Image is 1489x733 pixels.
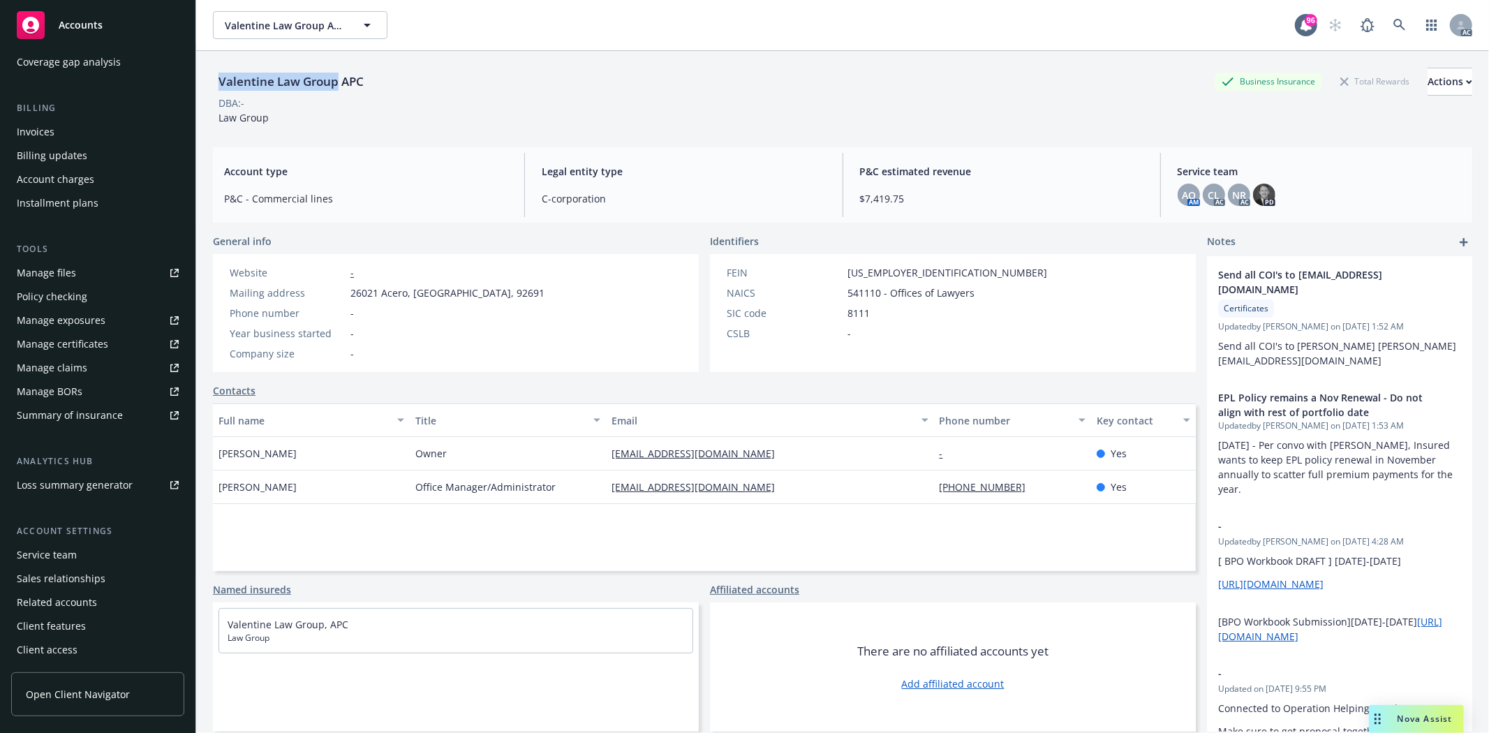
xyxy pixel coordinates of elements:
[213,383,255,398] a: Contacts
[213,73,369,91] div: Valentine Law Group APC
[26,687,130,702] span: Open Client Navigator
[17,568,105,590] div: Sales relationships
[1218,267,1425,297] span: Send all COI's to [EMAIL_ADDRESS][DOMAIN_NAME]
[11,357,184,379] a: Manage claims
[606,403,933,437] button: Email
[17,615,86,637] div: Client features
[1418,11,1446,39] a: Switch app
[350,306,354,320] span: -
[902,676,1005,691] a: Add affiliated account
[1218,614,1461,644] p: [BPO Workbook Submission][DATE]-[DATE]
[17,357,87,379] div: Manage claims
[59,20,103,31] span: Accounts
[1218,519,1425,533] span: -
[542,191,825,206] span: C-corporation
[1182,188,1196,202] span: AO
[1354,11,1381,39] a: Report a Bug
[213,234,272,249] span: General info
[1207,379,1472,508] div: EPL Policy remains a Nov Renewal - Do not align with rest of portfolio dateUpdatedby [PERSON_NAME...
[1224,302,1268,315] span: Certificates
[710,234,759,249] span: Identifiers
[11,454,184,468] div: Analytics hub
[1428,68,1472,96] button: Actions
[218,480,297,494] span: [PERSON_NAME]
[847,286,975,300] span: 541110 - Offices of Lawyers
[225,18,346,33] span: Valentine Law Group APC
[727,326,842,341] div: CSLB
[218,446,297,461] span: [PERSON_NAME]
[612,413,912,428] div: Email
[17,121,54,143] div: Invoices
[11,591,184,614] a: Related accounts
[230,306,345,320] div: Phone number
[1321,11,1349,39] a: Start snowing
[11,101,184,115] div: Billing
[11,524,184,538] div: Account settings
[17,333,108,355] div: Manage certificates
[1218,438,1455,496] span: [DATE] - Per convo with [PERSON_NAME], Insured wants to keep EPL policy renewal in November annua...
[11,544,184,566] a: Service team
[1218,666,1425,681] span: -
[17,591,97,614] div: Related accounts
[213,582,291,597] a: Named insureds
[17,286,87,308] div: Policy checking
[940,413,1070,428] div: Phone number
[228,632,684,644] span: Law Group
[17,51,121,73] div: Coverage gap analysis
[230,265,345,280] div: Website
[1218,535,1461,548] span: Updated by [PERSON_NAME] on [DATE] 4:28 AM
[727,306,842,320] div: SIC code
[847,306,870,320] span: 8111
[11,639,184,661] a: Client access
[11,309,184,332] a: Manage exposures
[230,326,345,341] div: Year business started
[11,145,184,167] a: Billing updates
[11,333,184,355] a: Manage certificates
[1091,403,1196,437] button: Key contact
[11,474,184,496] a: Loss summary generator
[1218,577,1324,591] a: [URL][DOMAIN_NAME]
[1178,164,1461,179] span: Service team
[1218,320,1461,333] span: Updated by [PERSON_NAME] on [DATE] 1:52 AM
[17,192,98,214] div: Installment plans
[17,639,77,661] div: Client access
[11,121,184,143] a: Invoices
[17,474,133,496] div: Loss summary generator
[847,265,1047,280] span: [US_EMPLOYER_IDENTIFICATION_NUMBER]
[727,286,842,300] div: NAICS
[410,403,607,437] button: Title
[218,96,244,110] div: DBA: -
[11,286,184,308] a: Policy checking
[1386,11,1414,39] a: Search
[1207,508,1472,655] div: -Updatedby [PERSON_NAME] on [DATE] 4:28 AM[ BPO Workbook DRAFT ] [DATE]-[DATE][URL][DOMAIN_NAME] ...
[847,326,851,341] span: -
[213,11,387,39] button: Valentine Law Group APC
[415,446,447,461] span: Owner
[1218,339,1456,367] span: Send all COI's to [PERSON_NAME] [PERSON_NAME][EMAIL_ADDRESS][DOMAIN_NAME]
[1207,234,1236,251] span: Notes
[11,242,184,256] div: Tools
[1369,705,1386,733] div: Drag to move
[17,380,82,403] div: Manage BORs
[11,6,184,45] a: Accounts
[11,192,184,214] a: Installment plans
[1232,188,1246,202] span: NR
[11,51,184,73] a: Coverage gap analysis
[1218,390,1425,420] span: EPL Policy remains a Nov Renewal - Do not align with rest of portfolio date
[350,266,354,279] a: -
[542,164,825,179] span: Legal entity type
[350,326,354,341] span: -
[1218,683,1461,695] span: Updated on [DATE] 9:55 PM
[1208,188,1220,202] span: CL
[415,413,586,428] div: Title
[612,480,786,494] a: [EMAIL_ADDRESS][DOMAIN_NAME]
[612,447,786,460] a: [EMAIL_ADDRESS][DOMAIN_NAME]
[17,544,77,566] div: Service team
[727,265,842,280] div: FEIN
[1111,480,1127,494] span: Yes
[857,643,1049,660] span: There are no affiliated accounts yet
[224,164,508,179] span: Account type
[17,404,123,427] div: Summary of insurance
[218,413,389,428] div: Full name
